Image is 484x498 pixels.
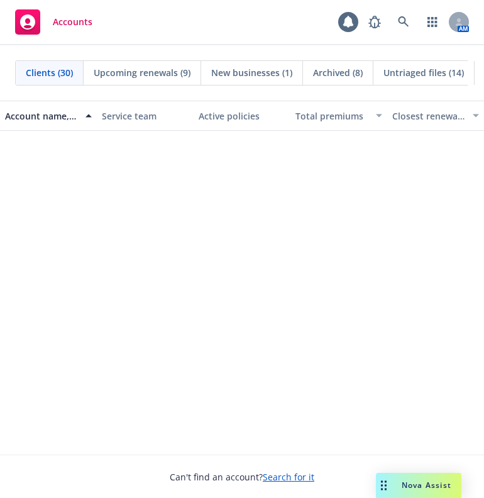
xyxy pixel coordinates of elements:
button: Active policies [194,101,290,131]
a: Accounts [10,4,97,40]
span: Untriaged files (14) [383,66,464,79]
a: Report a Bug [362,9,387,35]
span: Nova Assist [402,480,451,490]
span: Upcoming renewals (9) [94,66,190,79]
a: Search [391,9,416,35]
button: Closest renewal date [387,101,484,131]
span: Clients (30) [26,66,73,79]
span: New businesses (1) [211,66,292,79]
span: Archived (8) [313,66,363,79]
button: Service team [97,101,194,131]
div: Active policies [199,109,285,123]
a: Switch app [420,9,445,35]
button: Nova Assist [376,473,461,498]
a: Search for it [263,471,314,483]
span: Can't find an account? [170,470,314,484]
div: Drag to move [376,473,392,498]
div: Service team [102,109,189,123]
button: Total premiums [290,101,387,131]
div: Closest renewal date [392,109,465,123]
div: Total premiums [295,109,368,123]
span: Accounts [53,17,92,27]
div: Account name, DBA [5,109,78,123]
